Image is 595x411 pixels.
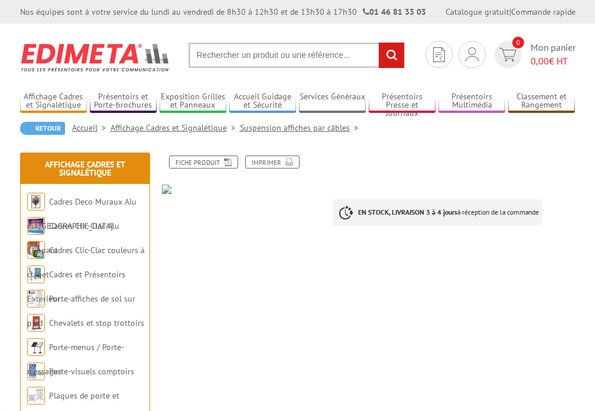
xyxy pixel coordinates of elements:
[160,92,226,111] a: Exposition Grilles et Panneaux
[27,342,124,377] a: Porte-menus / Porte-messages
[508,92,575,111] a: Classement et Rangement
[45,159,125,178] a: Affichage Cadres et Signalétique
[72,122,110,133] a: Accueil
[511,7,576,17] a: Commande rapide
[369,92,435,111] a: Présentoirs Presse et Journaux
[358,208,457,216] strong: EN STOCK, LIVRAISON 3 à 4 jours
[20,122,65,135] a: Retour
[363,7,426,17] strong: 01 46 81 33 03
[20,35,171,79] img: Edimeta
[466,47,479,62] img: devis rapide
[27,196,136,231] a: Cadres Deco Muraux Alu ou [GEOGRAPHIC_DATA]
[49,318,144,328] a: Chevalets et stop trottoirs
[438,92,505,111] a: Présentoirs Multimédia
[188,43,405,68] input: Rechercher un produit ou une référence...
[531,55,549,67] span: 0,00
[229,92,296,111] a: Accueil Guidage et Sécurité
[499,48,516,62] img: devis rapide
[245,156,300,169] a: Imprimer
[240,122,363,133] a: Suspension affiches par câbles
[27,193,45,211] img: Cadres Deco Muraux Alu ou Bois
[512,37,524,48] span: 0
[299,92,366,111] a: Services Généraux
[27,245,145,280] a: Cadres Clic-Clac couleurs à clapet
[446,7,509,17] a: Catalogue gratuit
[379,43,404,68] input: rechercher
[531,41,576,68] span: Mon panier
[492,41,576,68] a: devis rapide 0 Mon panier 0,00€ HT
[531,54,576,68] span: € HT
[27,338,45,356] img: Porte-menus / Porte-messages
[20,6,426,18] div: Nos équipes sont à votre service du lundi au vendredi de 8h30 à 12h30 et de 13h30 à 17h30
[27,387,45,404] img: Plaques de porte et murales
[49,366,134,377] a: Porte-visuels comptoirs
[446,6,576,18] div: |
[169,156,238,169] a: Fiche produit
[27,269,125,304] a: Cadres et Présentoirs Extérieur
[433,47,445,62] img: devis rapide
[20,92,87,111] a: Affichage Cadres et Signalétique
[110,122,240,133] a: Affichage Cadres et Signalétique
[90,92,157,111] a: Présentoirs et Porte-brochures
[333,199,542,225] p: à réception de la commande
[27,293,135,328] a: Porte-affiches de sol sur pied
[27,221,119,255] a: Cadres Clic-Clac Alu Clippant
